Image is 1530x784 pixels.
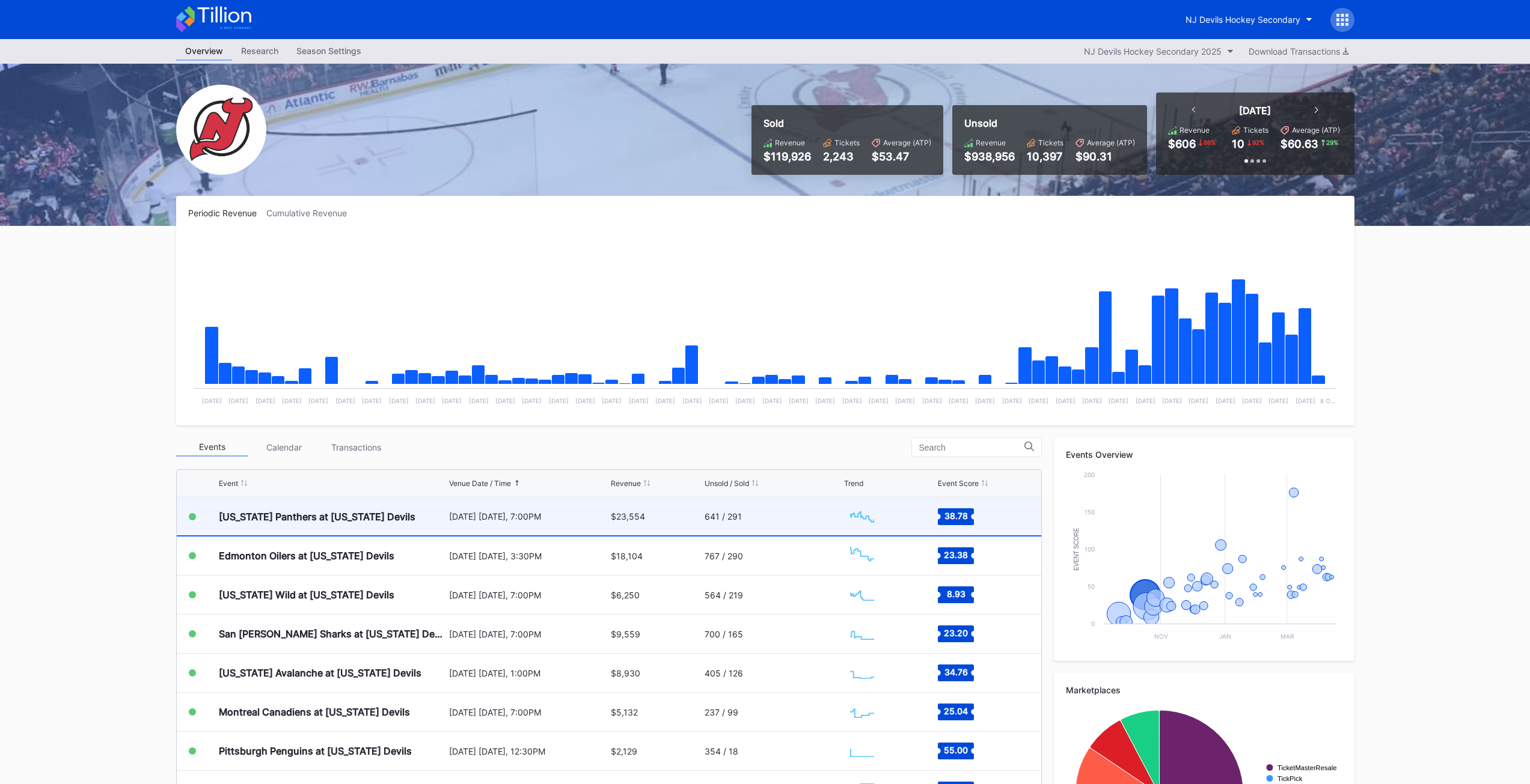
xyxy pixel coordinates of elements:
[219,628,446,640] div: San [PERSON_NAME] Sharks at [US_STATE] Devils
[1066,449,1342,460] div: Events Overview
[705,551,743,561] div: 767 / 290
[895,397,915,404] text: [DATE]
[1325,138,1339,147] div: 29 %
[1239,105,1271,117] div: [DATE]
[449,479,511,488] div: Venue Date / Time
[228,397,248,404] text: [DATE]
[775,138,805,147] div: Revenue
[449,511,608,521] div: [DATE] [DATE], 7:00PM
[1082,397,1101,404] text: [DATE]
[468,397,488,404] text: [DATE]
[1189,397,1208,404] text: [DATE]
[949,397,968,404] text: [DATE]
[947,589,965,599] text: 8.93
[844,580,880,610] svg: Chart title
[1232,138,1244,150] div: 10
[522,397,542,404] text: [DATE]
[602,397,622,404] text: [DATE]
[1268,397,1288,404] text: [DATE]
[944,550,968,560] text: 23.38
[964,150,1015,163] div: $938,956
[335,397,355,404] text: [DATE]
[1066,469,1342,649] svg: Chart title
[1085,545,1095,553] text: 100
[872,150,931,163] div: $53.47
[869,397,889,404] text: [DATE]
[219,667,421,679] div: [US_STATE] Avalanche at [US_STATE] Devils
[1278,775,1303,782] text: TickPick
[449,707,608,717] div: [DATE] [DATE], 7:00PM
[219,706,410,718] div: Montreal Canadiens at [US_STATE] Devils
[548,397,568,404] text: [DATE]
[287,42,370,61] a: Season Settings
[449,551,608,561] div: [DATE] [DATE], 3:30PM
[176,438,248,457] div: Events
[1320,397,1335,404] text: 8 O…
[308,397,328,404] text: [DATE]
[883,138,931,147] div: Average (ATP)
[248,438,320,457] div: Calendar
[219,589,394,601] div: [US_STATE] Wild at [US_STATE] Devils
[1066,685,1342,695] div: Marketplaces
[611,590,640,600] div: $6,250
[232,42,287,61] a: Research
[1084,471,1095,478] text: 200
[202,397,222,404] text: [DATE]
[1162,397,1182,404] text: [DATE]
[449,590,608,600] div: [DATE] [DATE], 7:00PM
[964,117,1135,129] div: Unsold
[1027,150,1063,163] div: 10,397
[266,208,356,218] div: Cumulative Revenue
[1038,138,1063,147] div: Tickets
[1180,126,1210,135] div: Revenue
[611,551,643,561] div: $18,104
[763,117,931,129] div: Sold
[788,397,808,404] text: [DATE]
[611,746,637,756] div: $2,129
[1091,620,1095,627] text: 0
[1251,138,1265,147] div: 92 %
[232,42,287,59] div: Research
[415,397,435,404] text: [DATE]
[176,42,232,61] a: Overview
[705,479,749,488] div: Unsold / Sold
[219,550,394,562] div: Edmonton Oilers at [US_STATE] Devils
[1295,397,1315,404] text: [DATE]
[705,707,738,717] div: 237 / 99
[1168,138,1196,150] div: $606
[255,397,275,404] text: [DATE]
[219,479,238,488] div: Event
[762,397,782,404] text: [DATE]
[449,629,608,639] div: [DATE] [DATE], 7:00PM
[944,510,968,520] text: 38.78
[815,397,835,404] text: [DATE]
[611,479,641,488] div: Revenue
[1078,43,1240,59] button: NJ Devils Hockey Secondary 2025
[705,511,742,521] div: 641 / 291
[844,541,880,571] svg: Chart title
[1243,126,1268,135] div: Tickets
[176,85,266,175] img: NJ_Devils_Hockey_Secondary.png
[975,397,995,404] text: [DATE]
[362,397,382,404] text: [DATE]
[1219,633,1231,640] text: Jan
[1002,397,1021,404] text: [DATE]
[763,150,811,163] div: $119,926
[944,667,968,677] text: 34.76
[844,736,880,766] svg: Chart title
[844,479,863,488] div: Trend
[1278,764,1336,771] text: TicketMasterResale
[834,138,860,147] div: Tickets
[976,138,1006,147] div: Revenue
[1292,126,1340,135] div: Average (ATP)
[442,397,462,404] text: [DATE]
[705,746,738,756] div: 354 / 18
[1249,46,1348,56] div: Download Transactions
[287,42,370,59] div: Season Settings
[938,479,979,488] div: Event Score
[628,397,648,404] text: [DATE]
[1215,397,1235,404] text: [DATE]
[388,397,408,404] text: [DATE]
[219,745,412,757] div: Pittsburgh Penguins at [US_STATE] Devils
